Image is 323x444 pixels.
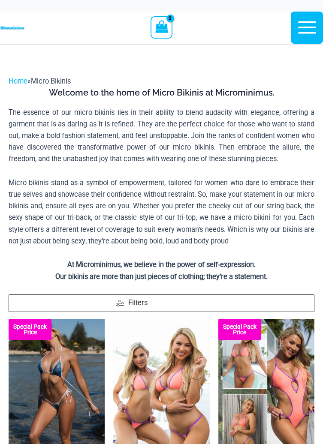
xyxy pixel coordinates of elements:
[9,107,314,165] p: The essence of our micro bikinis lies in their ability to blend audacity with elegance, offering ...
[9,77,27,85] a: Home
[128,298,148,309] span: Filters
[31,77,71,85] span: Micro Bikinis
[9,324,51,335] b: Special Pack Price
[67,261,256,269] strong: At Microminimus, we believe in the power of self-expression.
[151,16,172,39] a: View Shopping Cart, empty
[218,324,261,335] b: Special Pack Price
[55,273,268,281] strong: Our bikinis are more than just pieces of clothing; they’re a statement.
[9,87,314,98] h3: Welcome to the home of Micro Bikinis at Microminimus.
[9,177,314,247] p: Micro bikinis stand as a symbol of empowerment, tailored for women who dare to embrace their true...
[9,294,314,312] a: Filters
[9,77,71,85] span: »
